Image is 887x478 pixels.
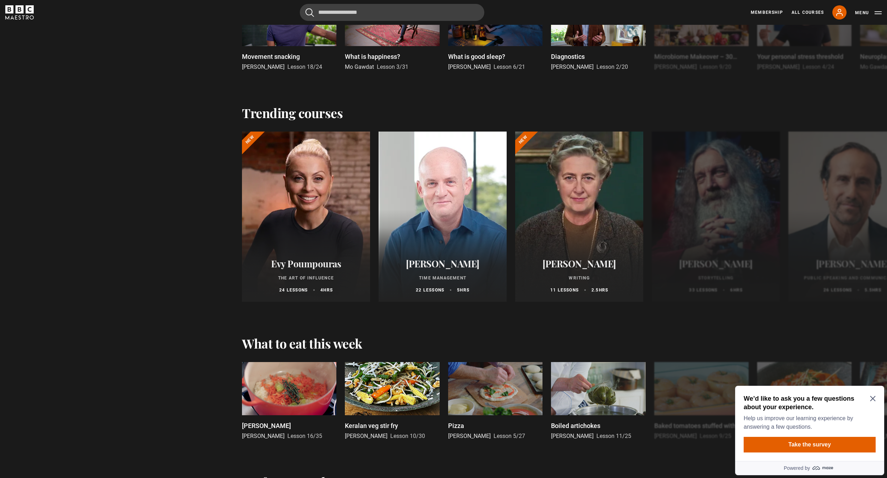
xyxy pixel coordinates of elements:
p: 11 lessons [550,287,579,293]
span: Lesson 18/24 [287,63,322,70]
p: What is good sleep? [448,52,505,61]
h2: What to eat this week [242,336,362,351]
a: [PERSON_NAME] Writing 11 lessons 2.5hrs New [515,132,643,302]
a: All Courses [792,9,824,16]
p: Time Management [387,275,498,281]
a: [PERSON_NAME] [PERSON_NAME] Lesson 16/35 [242,362,336,440]
button: Take the survey [11,54,143,70]
a: Membership [751,9,783,16]
p: What is happiness? [345,52,400,61]
h2: We’d like to ask you a few questions about your experience. [11,11,141,28]
abbr: hrs [323,288,333,293]
p: 22 lessons [416,287,444,293]
p: Storytelling [660,275,771,281]
abbr: hrs [733,288,743,293]
p: Your personal stress threshold [757,52,843,61]
a: Evy Poumpouras The Art of Influence 24 lessons 4hrs New [242,132,370,302]
span: Lesson 3/31 [377,63,408,70]
button: Close Maze Prompt [138,13,143,18]
h2: Trending courses [242,105,343,120]
span: [PERSON_NAME] [654,63,697,70]
p: 4 [320,287,333,293]
a: Butter chicken [PERSON_NAME] Lesson 18/30 [757,362,852,440]
span: [PERSON_NAME] [242,433,285,439]
p: 5 [457,287,469,293]
span: [PERSON_NAME] [448,433,491,439]
abbr: hrs [599,288,608,293]
span: [PERSON_NAME] [551,63,594,70]
div: Optional study invitation [3,3,152,92]
a: Baked tomatoes stuffed with ratatouille [PERSON_NAME] Lesson 9/25 [654,362,749,440]
button: Toggle navigation [855,9,882,16]
p: 24 lessons [279,287,308,293]
span: Lesson 16/35 [287,433,322,439]
abbr: hrs [872,288,882,293]
a: Powered by maze [3,78,152,92]
p: Movement snacking [242,52,300,61]
p: 33 lessons [689,287,717,293]
span: Lesson 6/21 [494,63,525,70]
p: Pizza [448,421,464,430]
h2: Evy Poumpouras [250,258,362,269]
p: Diagnostics [551,52,585,61]
p: Microbiome Makeover – 30 Plants a Week [654,52,749,61]
abbr: hrs [460,288,469,293]
p: Keralan veg stir fry [345,421,398,430]
span: [PERSON_NAME] [448,63,491,70]
button: Submit the search query [305,8,314,17]
a: Pizza [PERSON_NAME] Lesson 5/27 [448,362,542,440]
p: 5.5 [865,287,881,293]
p: [PERSON_NAME] [242,421,291,430]
p: The Art of Influence [250,275,362,281]
p: Boiled artichokes [551,421,600,430]
p: 2.5 [591,287,608,293]
h2: [PERSON_NAME] [387,258,498,269]
span: Lesson 4/24 [803,63,834,70]
p: Help us improve our learning experience by answering a few questions. [11,31,141,48]
span: Lesson 9/25 [700,433,731,439]
p: Baked tomatoes stuffed with ratatouille [654,421,749,430]
span: [PERSON_NAME] [345,433,387,439]
span: Lesson 11/25 [596,433,631,439]
span: Lesson 2/20 [596,63,628,70]
input: Search [300,4,484,21]
a: [PERSON_NAME] Time Management 22 lessons 5hrs [379,132,507,302]
p: 26 lessons [823,287,852,293]
p: Writing [524,275,635,281]
svg: BBC Maestro [5,5,34,20]
span: [PERSON_NAME] [551,433,594,439]
p: 6 [730,287,743,293]
h2: [PERSON_NAME] [524,258,635,269]
a: Boiled artichokes [PERSON_NAME] Lesson 11/25 [551,362,645,440]
span: Lesson 9/20 [700,63,731,70]
a: Keralan veg stir fry [PERSON_NAME] Lesson 10/30 [345,362,439,440]
span: Lesson 10/30 [390,433,425,439]
h2: [PERSON_NAME] [660,258,771,269]
span: [PERSON_NAME] [654,433,697,439]
span: [PERSON_NAME] [757,63,800,70]
span: Mo Gawdat [345,63,374,70]
a: [PERSON_NAME] Storytelling 33 lessons 6hrs [652,132,780,302]
span: [PERSON_NAME] [242,63,285,70]
span: Lesson 5/27 [494,433,525,439]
